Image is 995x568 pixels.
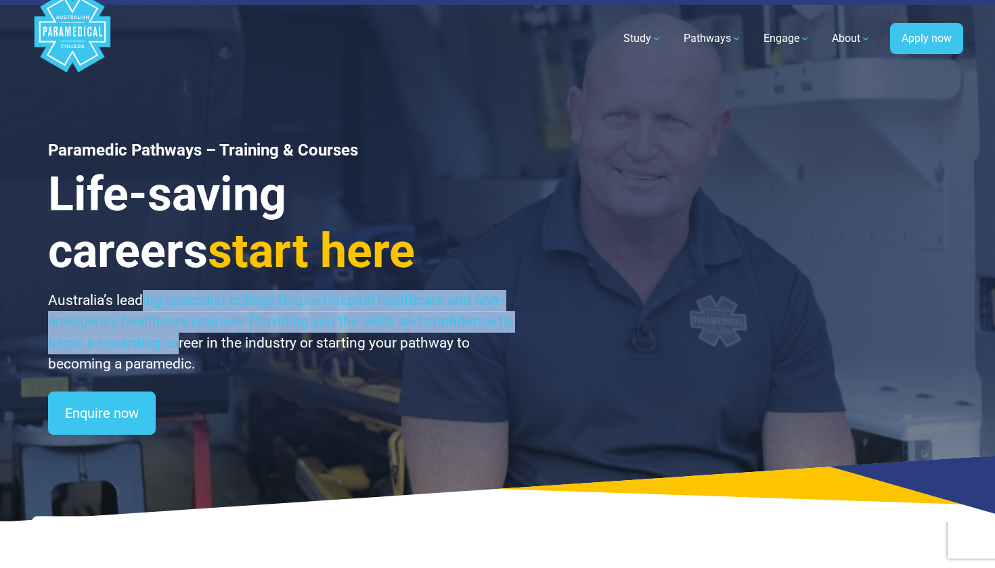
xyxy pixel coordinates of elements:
a: Australian Paramedical College [32,5,113,73]
a: Apply now [890,23,963,54]
p: Australia’s leading specialist college for pre-hospital healthcare and non-emergency healthcare c... [48,290,514,375]
h1: Paramedic Pathways – Training & Courses [48,141,514,160]
span: start here [208,223,415,279]
a: About [824,20,879,57]
a: Enquire now [48,392,156,435]
a: Engage [755,20,818,57]
a: Pathways [676,20,750,57]
h3: Life-saving careers [48,166,514,279]
a: Study [615,20,670,57]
